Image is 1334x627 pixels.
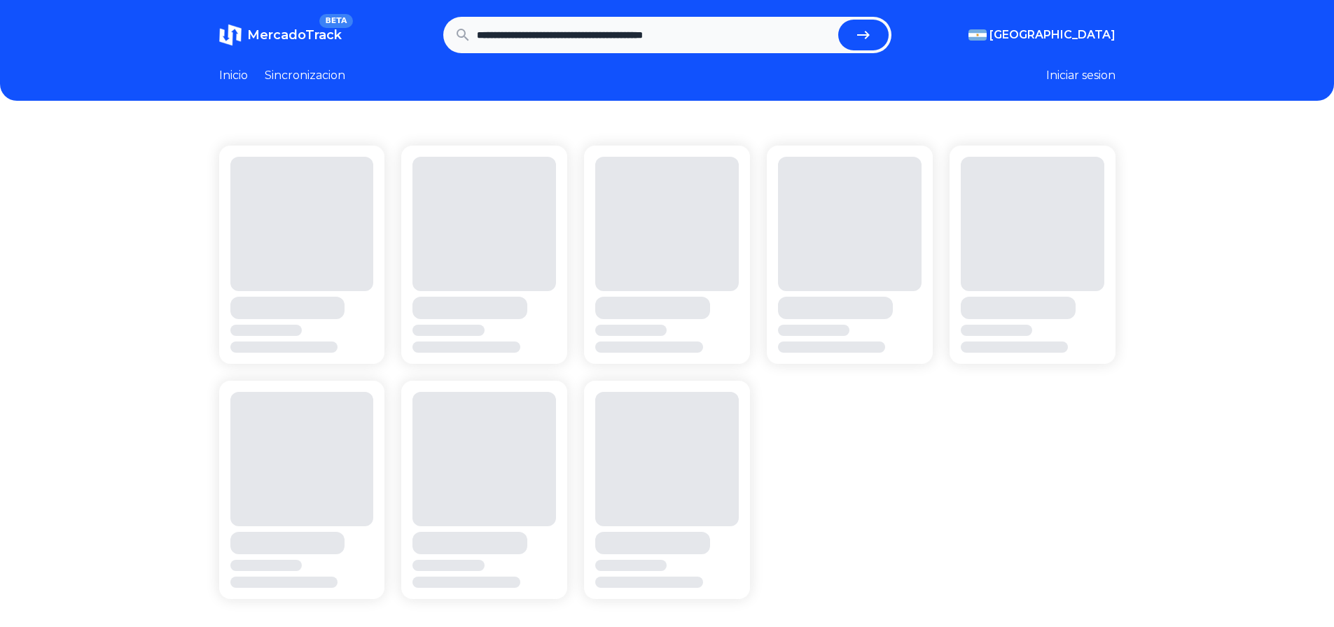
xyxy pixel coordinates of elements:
span: MercadoTrack [247,27,342,43]
img: Argentina [968,29,987,41]
button: Iniciar sesion [1046,67,1116,84]
span: BETA [319,14,352,28]
img: MercadoTrack [219,24,242,46]
a: Inicio [219,67,248,84]
a: MercadoTrackBETA [219,24,342,46]
button: [GEOGRAPHIC_DATA] [968,27,1116,43]
span: [GEOGRAPHIC_DATA] [989,27,1116,43]
a: Sincronizacion [265,67,345,84]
